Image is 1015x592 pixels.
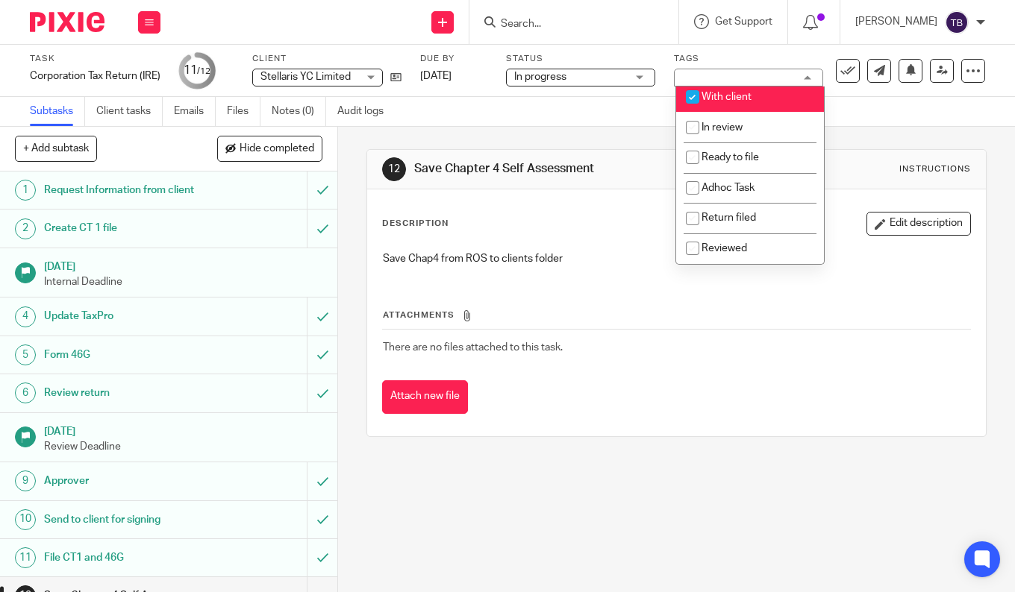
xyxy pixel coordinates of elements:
a: Client tasks [96,97,163,126]
span: Stellaris YC Limited [260,72,351,82]
a: Notes (0) [272,97,326,126]
div: 11 [184,62,210,79]
label: Status [506,53,655,65]
span: [DATE] [420,71,452,81]
h1: Approver [44,470,210,492]
span: Hide completed [240,143,314,155]
div: 12 [382,157,406,181]
h1: Form 46G [44,344,210,366]
div: 5 [15,344,36,365]
h1: [DATE] [44,421,323,439]
a: Files [227,97,260,126]
span: There are no files attached to this task. [383,342,563,353]
div: 11 [15,547,36,568]
button: Attach new file [382,380,468,414]
div: 4 [15,306,36,327]
a: Audit logs [337,97,395,126]
label: Client [252,53,402,65]
span: In progress [514,72,566,82]
div: 2 [15,218,36,239]
label: Task [30,53,160,65]
h1: Send to client for signing [44,508,210,531]
div: 1 [15,180,36,201]
p: Internal Deadline [44,274,323,289]
p: Review Deadline [44,439,323,454]
button: Hide completed [217,136,322,161]
p: [PERSON_NAME] [855,14,937,29]
span: Get Support [715,16,772,27]
div: Corporation Tax Return (IRE) [30,69,160,84]
button: Edit description [866,212,971,236]
div: 9 [15,470,36,491]
a: Subtasks [30,97,85,126]
h1: Save Chapter 4 Self Assessment [414,161,709,177]
h1: File CT1 and 46G [44,547,210,569]
img: Pixie [30,12,104,32]
label: Tags [674,53,823,65]
label: Due by [420,53,487,65]
p: Description [382,218,449,230]
a: Emails [174,97,216,126]
h1: Review return [44,382,210,404]
img: svg%3E [945,10,969,34]
div: 6 [15,382,36,403]
p: Save Chap4 from ROS to clients folder [383,251,970,266]
span: Adhoc Task [702,183,755,193]
span: Attachments [383,311,455,319]
span: With client [702,92,752,102]
input: Search [499,18,634,31]
h1: Update TaxPro [44,305,210,327]
span: In review [702,122,743,133]
h1: [DATE] [44,256,323,274]
h1: Request Information from client [44,179,210,201]
div: 10 [15,509,36,530]
span: Ready to file [702,152,759,163]
span: Return filed [702,212,756,223]
span: Reviewed [702,243,747,254]
div: Instructions [899,163,971,175]
h1: Create CT 1 file [44,217,210,239]
button: + Add subtask [15,136,97,161]
small: /12 [197,67,210,75]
